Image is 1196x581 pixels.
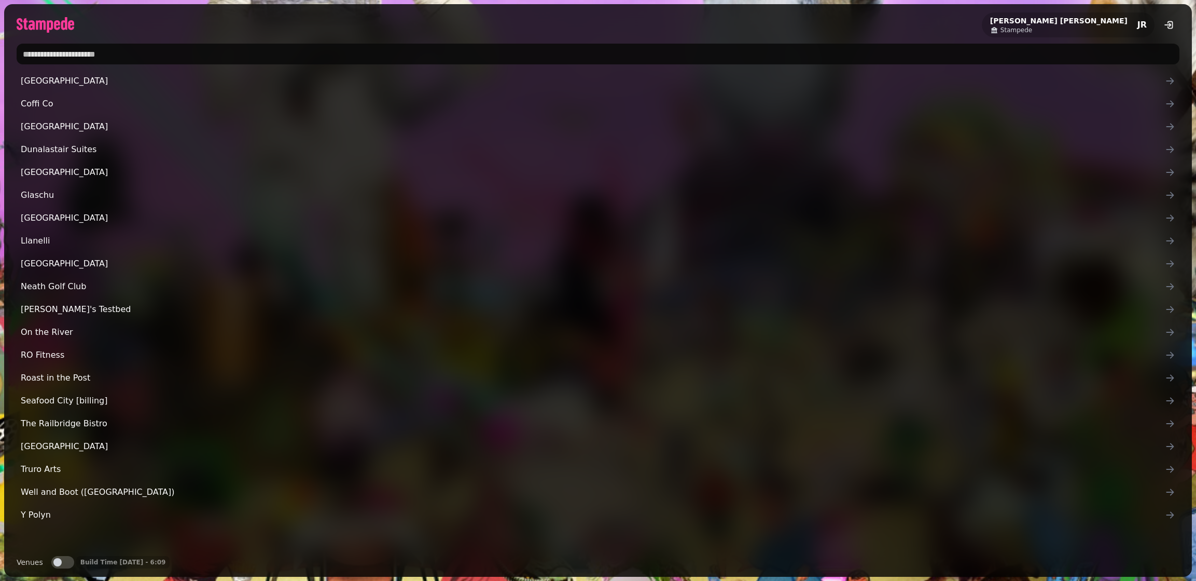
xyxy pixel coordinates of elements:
img: logo [17,17,74,33]
a: Seafood City [billing] [17,390,1179,411]
span: RO Fitness [21,349,1165,361]
a: Roast in the Post [17,368,1179,388]
span: [GEOGRAPHIC_DATA] [21,75,1165,87]
a: Y Polyn [17,505,1179,525]
a: Dunalastair Suites [17,139,1179,160]
p: Build Time [DATE] - 6:09 [80,558,166,566]
a: RO Fitness [17,345,1179,366]
span: [GEOGRAPHIC_DATA] [21,440,1165,453]
a: The Railbridge Bistro [17,413,1179,434]
span: Well and Boot ([GEOGRAPHIC_DATA]) [21,486,1165,498]
span: Glaschu [21,189,1165,201]
a: [PERSON_NAME]'s Testbed [17,299,1179,320]
a: [GEOGRAPHIC_DATA] [17,208,1179,228]
span: Truro Arts [21,463,1165,476]
span: [GEOGRAPHIC_DATA] [21,120,1165,133]
a: [GEOGRAPHIC_DATA] [17,253,1179,274]
span: Seafood City [billing] [21,395,1165,407]
a: Llanelli [17,231,1179,251]
label: Venues [17,556,43,569]
span: The Railbridge Bistro [21,417,1165,430]
a: [GEOGRAPHIC_DATA] [17,116,1179,137]
span: [GEOGRAPHIC_DATA] [21,212,1165,224]
a: On the River [17,322,1179,343]
span: On the River [21,326,1165,339]
span: Roast in the Post [21,372,1165,384]
a: Neath Golf Club [17,276,1179,297]
a: [GEOGRAPHIC_DATA] [17,436,1179,457]
a: [GEOGRAPHIC_DATA] [17,162,1179,183]
span: [GEOGRAPHIC_DATA] [21,258,1165,270]
a: Glaschu [17,185,1179,206]
span: Neath Golf Club [21,280,1165,293]
a: Coffi Co [17,93,1179,114]
a: Truro Arts [17,459,1179,480]
a: Stampede [990,26,1128,34]
span: [GEOGRAPHIC_DATA] [21,166,1165,179]
span: JR [1137,21,1147,29]
a: [GEOGRAPHIC_DATA] [17,71,1179,91]
a: Well and Boot ([GEOGRAPHIC_DATA]) [17,482,1179,503]
span: Y Polyn [21,509,1165,521]
span: Llanelli [21,235,1165,247]
button: logout [1159,15,1179,35]
span: [PERSON_NAME]'s Testbed [21,303,1165,316]
span: Stampede [1000,26,1032,34]
h2: [PERSON_NAME] [PERSON_NAME] [990,16,1128,26]
span: Dunalastair Suites [21,143,1165,156]
span: Coffi Co [21,98,1165,110]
